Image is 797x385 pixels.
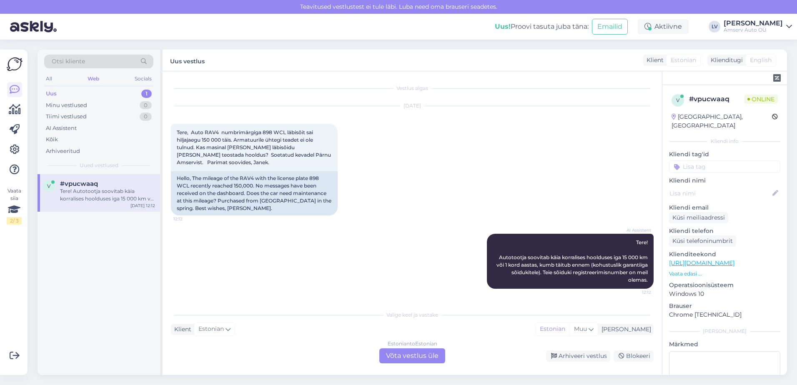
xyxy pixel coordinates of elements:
[669,227,780,235] p: Kliendi telefon
[46,101,87,110] div: Minu vestlused
[80,162,118,169] span: Uued vestlused
[676,97,679,103] span: v
[7,187,22,225] div: Vaata siia
[724,20,783,27] div: [PERSON_NAME]
[198,325,224,334] span: Estonian
[140,101,152,110] div: 0
[60,180,98,187] span: #vpucwaaq
[60,187,155,202] div: Tere! Autotootja soovitab käia korralises hoolduses iga 15 000 km või 1 kord aastas, kumb täitub ...
[620,289,651,295] span: 12:12
[671,56,696,65] span: Estonian
[177,129,332,165] span: Tere, Auto RAV4 numbrimärgiga 898 WCL läbisõit sai hiljajaegu 150 000 täis. Armatuurile ühtegi te...
[643,56,664,65] div: Klient
[171,85,654,92] div: Vestlus algas
[724,20,792,33] a: [PERSON_NAME]Amserv Auto OÜ
[669,137,780,145] div: Kliendi info
[130,202,155,209] div: [DATE] 12:12
[669,212,728,223] div: Küsi meiliaadressi
[689,94,744,104] div: # vpucwaaq
[46,112,87,121] div: Tiimi vestlused
[669,176,780,185] p: Kliendi nimi
[86,73,101,84] div: Web
[592,19,628,35] button: Emailid
[773,74,781,82] img: zendesk
[388,340,437,347] div: Estonian to Estonian
[574,325,587,332] span: Muu
[495,22,511,30] b: Uus!
[669,250,780,259] p: Klienditeekond
[669,290,780,298] p: Windows 10
[669,189,771,198] input: Lisa nimi
[171,102,654,110] div: [DATE]
[669,270,780,277] p: Vaata edasi ...
[669,235,736,247] div: Küsi telefoninumbrit
[724,27,783,33] div: Amserv Auto OÜ
[669,259,734,267] a: [URL][DOMAIN_NAME]
[46,147,80,155] div: Arhiveeritud
[744,95,778,104] span: Online
[44,73,54,84] div: All
[614,350,654,362] div: Blokeeri
[7,217,22,225] div: 2 / 3
[669,150,780,159] p: Kliendi tag'id
[133,73,153,84] div: Socials
[669,340,780,349] p: Märkmed
[546,350,610,362] div: Arhiveeri vestlus
[171,325,191,334] div: Klient
[379,348,445,363] div: Võta vestlus üle
[669,302,780,310] p: Brauser
[669,327,780,335] div: [PERSON_NAME]
[52,57,85,66] span: Otsi kliente
[170,55,205,66] label: Uus vestlus
[46,124,77,132] div: AI Assistent
[638,19,689,34] div: Aktiivne
[669,281,780,290] p: Operatsioonisüsteem
[750,56,772,65] span: English
[7,56,23,72] img: Askly Logo
[672,112,772,130] div: [GEOGRAPHIC_DATA], [GEOGRAPHIC_DATA]
[171,171,338,215] div: Hello, The mileage of the RAV4 with the license plate 898 WCL recently reached 150,000. No messag...
[140,112,152,121] div: 0
[46,135,58,144] div: Kõik
[141,90,152,98] div: 1
[47,183,50,189] span: v
[707,56,743,65] div: Klienditugi
[669,203,780,212] p: Kliendi email
[495,22,589,32] div: Proovi tasuta juba täna:
[669,160,780,173] input: Lisa tag
[709,21,720,32] div: LV
[536,323,569,335] div: Estonian
[598,325,651,334] div: [PERSON_NAME]
[620,227,651,233] span: AI Assistent
[173,216,205,222] span: 12:12
[171,311,654,319] div: Valige keel ja vastake
[46,90,57,98] div: Uus
[669,310,780,319] p: Chrome [TECHNICAL_ID]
